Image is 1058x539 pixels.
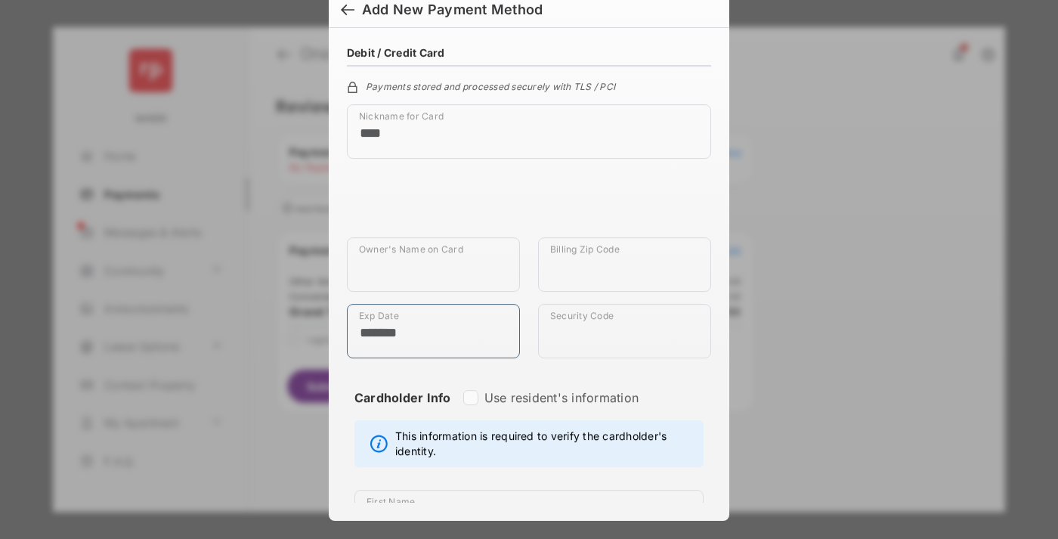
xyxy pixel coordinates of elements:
[484,390,639,405] label: Use resident's information
[347,79,711,92] div: Payments stored and processed securely with TLS / PCI
[362,2,543,18] div: Add New Payment Method
[395,429,695,459] span: This information is required to verify the cardholder's identity.
[347,171,711,237] iframe: Credit card field
[347,46,445,59] h4: Debit / Credit Card
[354,390,451,432] strong: Cardholder Info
